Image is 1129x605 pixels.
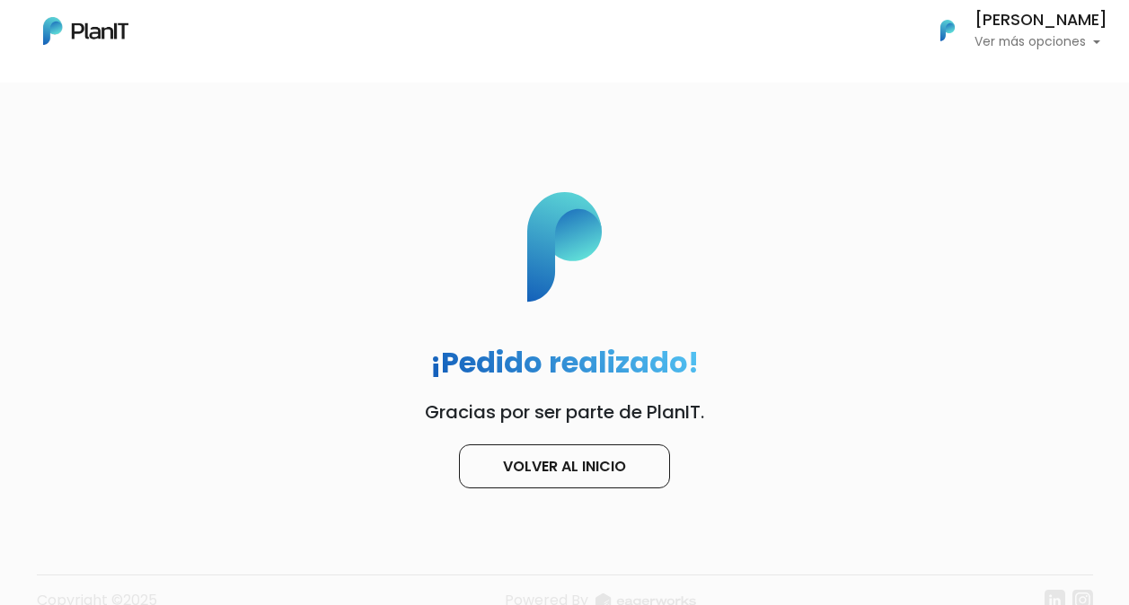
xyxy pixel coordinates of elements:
button: PlanIt Logo [PERSON_NAME] Ver más opciones [917,7,1107,54]
img: PlanIt Logo [928,11,967,50]
h2: ¡Pedido realizado! [430,346,699,380]
a: Volver al inicio [459,444,670,488]
p: Gracias por ser parte de PlanIT. [353,401,776,423]
img: p_logo-cf95315c21ec54a07da33abe4a980685f2930ff06ee032fe1bfa050a97dd1b1f.svg [463,192,666,302]
p: Ver más opciones [975,36,1107,48]
h6: [PERSON_NAME] [975,13,1107,29]
img: PlanIt Logo [43,17,128,45]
